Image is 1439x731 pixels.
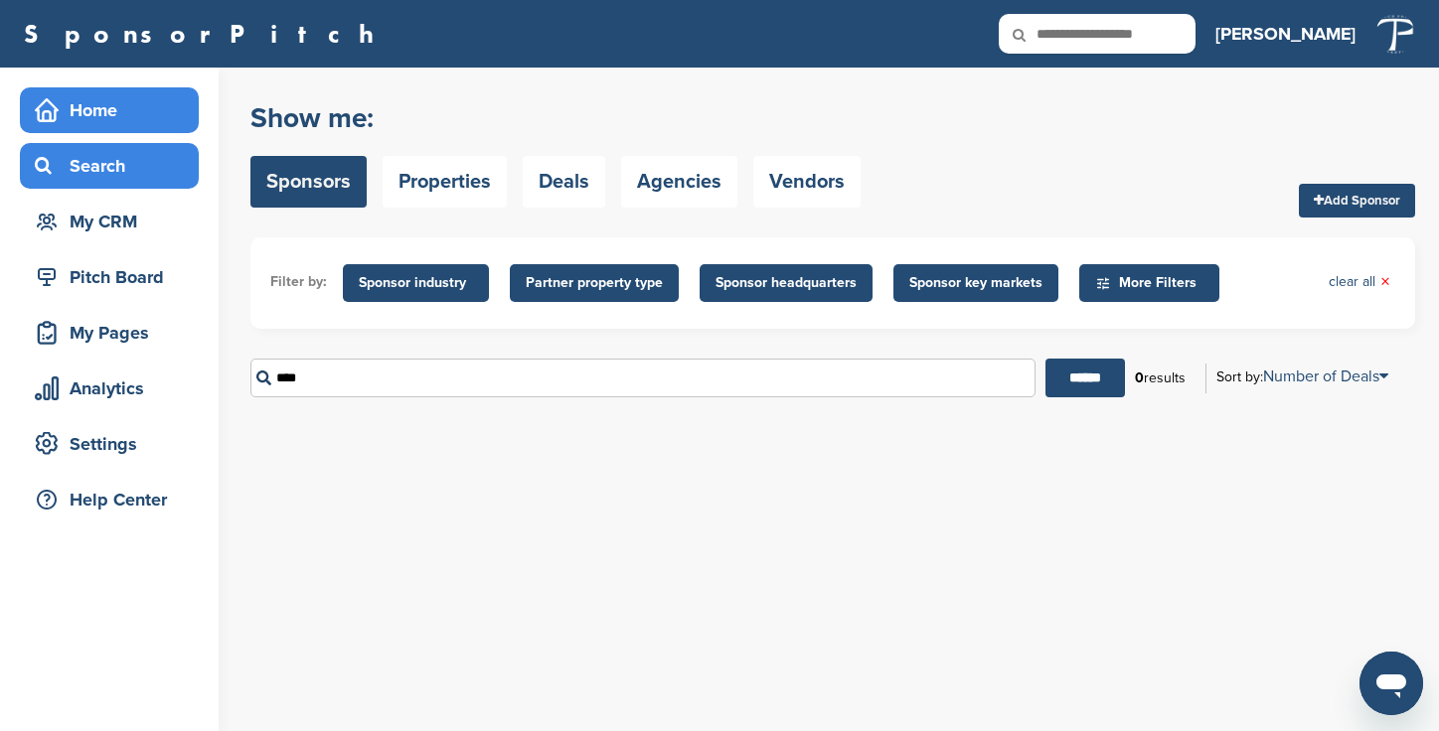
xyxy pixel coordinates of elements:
[1375,14,1415,56] img: Tp white on transparent
[30,259,199,295] div: Pitch Board
[1359,652,1423,715] iframe: Button to launch messaging window
[30,92,199,128] div: Home
[716,272,857,294] span: Sponsor headquarters
[30,315,199,351] div: My Pages
[523,156,605,208] a: Deals
[20,87,199,133] a: Home
[30,148,199,184] div: Search
[20,477,199,522] a: Help Center
[1095,272,1209,294] span: More Filters
[909,272,1042,294] span: Sponsor key markets
[526,272,663,294] span: Partner property type
[20,365,199,411] a: Analytics
[250,100,861,136] h2: Show me:
[1299,184,1415,218] a: Add Sponsor
[1380,271,1390,293] span: ×
[20,310,199,356] a: My Pages
[359,272,473,294] span: Sponsor industry
[1135,369,1144,386] b: 0
[30,204,199,239] div: My CRM
[1215,20,1356,48] h3: [PERSON_NAME]
[621,156,737,208] a: Agencies
[1125,362,1196,395] div: results
[383,156,507,208] a: Properties
[1263,366,1388,386] a: Number of Deals
[250,156,367,208] a: Sponsors
[24,21,387,47] a: SponsorPitch
[1216,368,1388,384] div: Sort by:
[20,421,199,467] a: Settings
[30,426,199,462] div: Settings
[30,482,199,517] div: Help Center
[30,370,199,406] div: Analytics
[753,156,861,208] a: Vendors
[270,271,327,293] li: Filter by:
[20,254,199,300] a: Pitch Board
[1215,12,1356,56] a: [PERSON_NAME]
[20,143,199,189] a: Search
[20,199,199,244] a: My CRM
[1329,271,1390,293] a: clear all×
